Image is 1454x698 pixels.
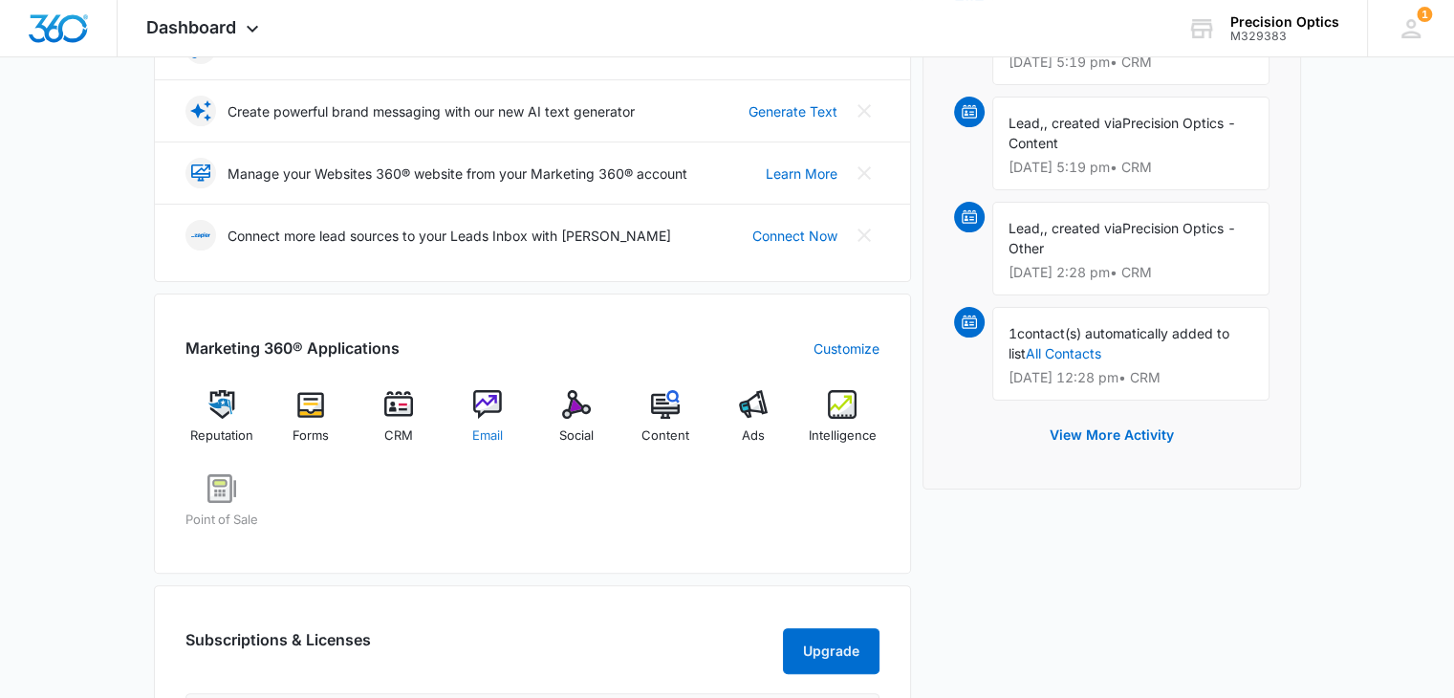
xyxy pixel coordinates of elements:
[1417,7,1432,22] div: notifications count
[849,220,879,251] button: Close
[1009,55,1253,69] p: [DATE] 5:19 pm • CRM
[228,101,635,121] p: Create powerful brand messaging with our new AI text generator
[384,426,413,446] span: CRM
[1009,115,1044,131] span: Lead,
[451,390,525,459] a: Email
[472,426,503,446] span: Email
[1009,325,1017,341] span: 1
[293,426,329,446] span: Forms
[185,628,371,666] h2: Subscriptions & Licenses
[559,426,594,446] span: Social
[1044,220,1122,236] span: , created via
[641,426,689,446] span: Content
[228,226,671,246] p: Connect more lead sources to your Leads Inbox with [PERSON_NAME]
[742,426,765,446] span: Ads
[1009,220,1236,256] span: Precision Optics - Other
[717,390,791,459] a: Ads
[228,164,687,184] p: Manage your Websites 360® website from your Marketing 360® account
[1009,325,1229,361] span: contact(s) automatically added to list
[783,628,879,674] button: Upgrade
[809,426,877,446] span: Intelligence
[1044,115,1122,131] span: , created via
[749,101,837,121] a: Generate Text
[806,390,879,459] a: Intelligence
[1417,7,1432,22] span: 1
[628,390,702,459] a: Content
[146,17,236,37] span: Dashboard
[185,474,259,543] a: Point of Sale
[273,390,347,459] a: Forms
[766,164,837,184] a: Learn More
[190,426,253,446] span: Reputation
[1230,30,1339,43] div: account id
[185,390,259,459] a: Reputation
[1009,266,1253,279] p: [DATE] 2:28 pm • CRM
[185,337,400,360] h2: Marketing 360® Applications
[362,390,436,459] a: CRM
[1009,371,1253,384] p: [DATE] 12:28 pm • CRM
[752,226,837,246] a: Connect Now
[1009,161,1253,174] p: [DATE] 5:19 pm • CRM
[1230,14,1339,30] div: account name
[1009,115,1236,151] span: Precision Optics - Content
[849,158,879,188] button: Close
[540,390,614,459] a: Social
[849,96,879,126] button: Close
[1031,412,1193,458] button: View More Activity
[1026,345,1101,361] a: All Contacts
[1009,220,1044,236] span: Lead,
[185,511,258,530] span: Point of Sale
[814,338,879,359] a: Customize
